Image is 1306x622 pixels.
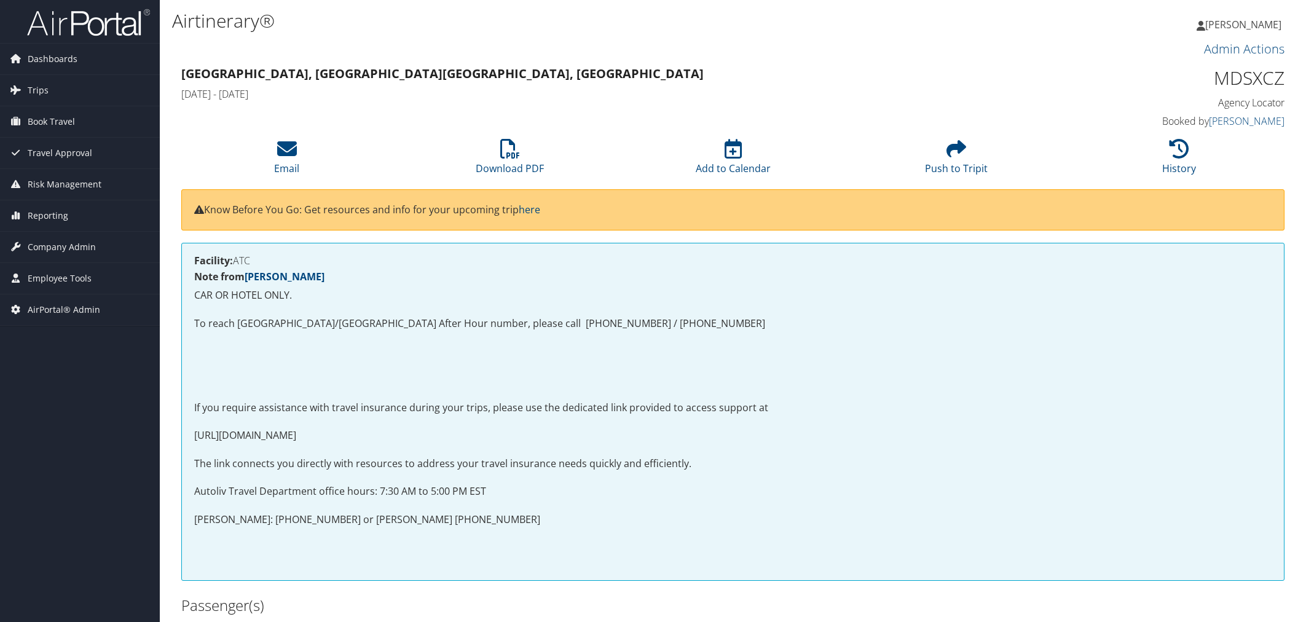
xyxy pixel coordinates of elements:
span: Risk Management [28,169,101,200]
h1: Airtinerary® [172,8,920,34]
h2: Passenger(s) [181,595,724,616]
span: Company Admin [28,232,96,262]
a: Download PDF [476,146,544,175]
a: Add to Calendar [696,146,771,175]
strong: [GEOGRAPHIC_DATA], [GEOGRAPHIC_DATA] [GEOGRAPHIC_DATA], [GEOGRAPHIC_DATA] [181,65,704,82]
a: Email [274,146,299,175]
span: Travel Approval [28,138,92,168]
p: CAR OR HOTEL ONLY. [194,288,1272,304]
p: Know Before You Go: Get resources and info for your upcoming trip [194,202,1272,218]
span: Trips [28,75,49,106]
h4: ATC [194,256,1272,266]
p: To reach [GEOGRAPHIC_DATA]/[GEOGRAPHIC_DATA] After Hour number, please call [PHONE_NUMBER] / [PHO... [194,316,1272,332]
a: Admin Actions [1204,41,1284,57]
strong: Note from [194,270,325,283]
span: Employee Tools [28,263,92,294]
a: [PERSON_NAME] [1197,6,1294,43]
a: [PERSON_NAME] [1209,114,1284,128]
span: Dashboards [28,44,77,74]
span: Book Travel [28,106,75,137]
span: AirPortal® Admin [28,294,100,325]
span: Reporting [28,200,68,231]
a: [PERSON_NAME] [245,270,325,283]
p: If you require assistance with travel insurance during your trips, please use the dedicated link ... [194,400,1272,416]
h4: [DATE] - [DATE] [181,87,1004,101]
span: [PERSON_NAME] [1205,18,1281,31]
a: here [519,203,540,216]
strong: Facility: [194,254,233,267]
h4: Booked by [1023,114,1284,128]
a: Push to Tripit [925,146,988,175]
h4: Agency Locator [1023,96,1284,109]
p: [URL][DOMAIN_NAME] [194,428,1272,444]
h1: MDSXCZ [1023,65,1284,91]
p: The link connects you directly with resources to address your travel insurance needs quickly and ... [194,456,1272,472]
p: Autoliv Travel Department office hours: 7:30 AM to 5:00 PM EST [194,484,1272,500]
img: airportal-logo.png [27,8,150,37]
p: [PERSON_NAME]: [PHONE_NUMBER] or [PERSON_NAME] [PHONE_NUMBER] [194,512,1272,528]
a: History [1162,146,1196,175]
